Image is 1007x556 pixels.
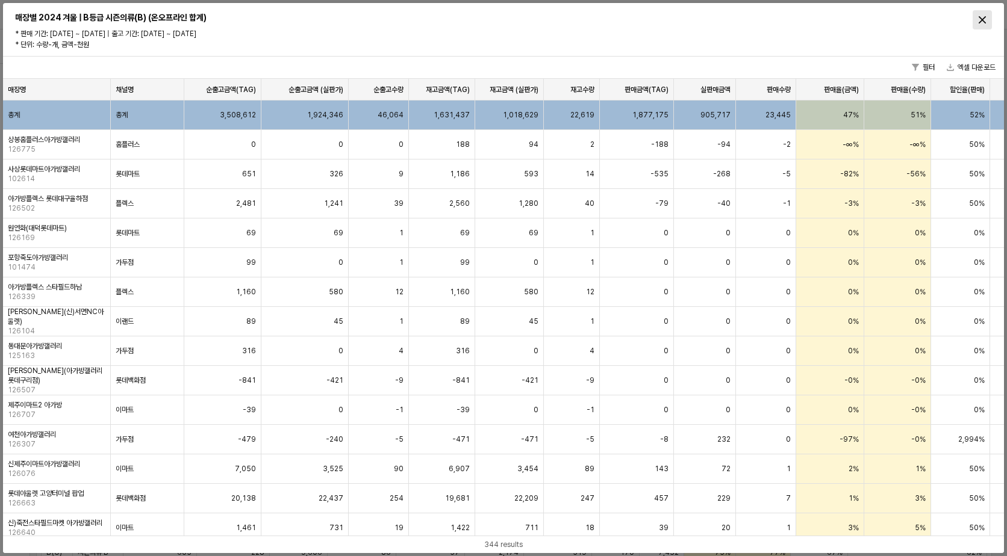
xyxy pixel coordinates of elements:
[915,317,926,326] span: 0%
[529,140,538,149] span: 94
[524,169,538,179] span: 593
[8,439,36,449] span: 126307
[329,287,343,297] span: 580
[843,110,859,120] span: 47%
[456,346,470,356] span: 316
[717,493,731,503] span: 229
[950,85,985,94] span: 할인율(판매)
[911,375,926,385] span: -0%
[783,199,791,208] span: -1
[116,110,128,120] span: 총계
[231,493,256,503] span: 20,138
[907,60,940,75] button: 필터
[338,258,343,267] span: 0
[8,528,36,537] span: 126640
[974,258,985,267] span: 0%
[116,228,140,238] span: 롯데마트
[570,110,594,120] span: 22,619
[969,169,985,179] span: 50%
[8,144,36,154] span: 126775
[8,351,35,360] span: 125163
[521,434,538,444] span: -471
[116,287,134,297] span: 플렉스
[220,110,256,120] span: 3,508,612
[324,199,343,208] span: 1,241
[235,464,256,474] span: 7,050
[8,203,35,213] span: 126502
[329,523,343,533] span: 731
[445,493,470,503] span: 19,681
[329,169,343,179] span: 326
[534,346,538,356] span: 0
[585,464,594,474] span: 89
[590,140,594,149] span: 2
[664,228,669,238] span: 0
[434,110,470,120] span: 1,631,437
[786,346,791,356] span: 0
[849,464,859,474] span: 2%
[650,169,669,179] span: -535
[969,199,985,208] span: 50%
[8,498,36,508] span: 126663
[116,405,134,415] span: 이마트
[911,405,926,415] span: -0%
[722,523,731,533] span: 20
[787,464,791,474] span: 1
[519,199,538,208] span: 1,280
[426,85,470,94] span: 재고금액(TAG)
[783,140,791,149] span: -2
[767,85,791,94] span: 판매수량
[625,85,669,94] span: 판매금액(TAG)
[395,434,404,444] span: -5
[8,292,36,301] span: 126339
[717,140,731,149] span: -94
[726,228,731,238] span: 0
[844,375,859,385] span: -0%
[246,258,256,267] span: 99
[8,489,84,498] span: 롯데아울렛 고양터미널 팝업
[334,228,343,238] span: 69
[586,375,594,385] span: -9
[246,317,256,326] span: 89
[843,140,859,149] span: -∞%
[8,85,26,94] span: 매장명
[399,169,404,179] span: 9
[8,233,35,242] span: 126169
[288,85,343,94] span: 순출고금액 (실판가)
[969,140,985,149] span: 50%
[786,317,791,326] span: 0
[116,258,134,267] span: 가두점
[8,385,36,395] span: 126507
[581,493,594,503] span: 247
[319,493,343,503] span: 22,437
[726,317,731,326] span: 0
[394,199,404,208] span: 39
[969,523,985,533] span: 50%
[651,140,669,149] span: -188
[529,228,538,238] span: 69
[399,140,404,149] span: 0
[450,287,470,297] span: 1,160
[8,194,88,203] span: 아가방플렉스 롯데대구율하점
[399,346,404,356] span: 4
[8,253,68,262] span: 포항죽도아가방갤러리
[969,464,985,474] span: 50%
[8,223,67,233] span: 원연화(대덕롯데마트)
[969,493,985,503] span: 50%
[8,518,102,528] span: 신)죽전스타필드마켓 아가방갤러리
[786,434,791,444] span: 0
[490,85,538,94] span: 재고금액 (실판가)
[534,405,538,415] span: 0
[848,523,859,533] span: 3%
[840,434,859,444] span: -97%
[390,493,404,503] span: 254
[891,85,926,94] span: 판매율(수량)
[3,536,1004,553] div: Table toolbar
[116,434,134,444] span: 가두점
[116,375,146,385] span: 롯데백화점
[906,169,926,179] span: -56%
[456,140,470,149] span: 188
[522,375,538,385] span: -421
[786,375,791,385] span: 0
[525,523,538,533] span: 711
